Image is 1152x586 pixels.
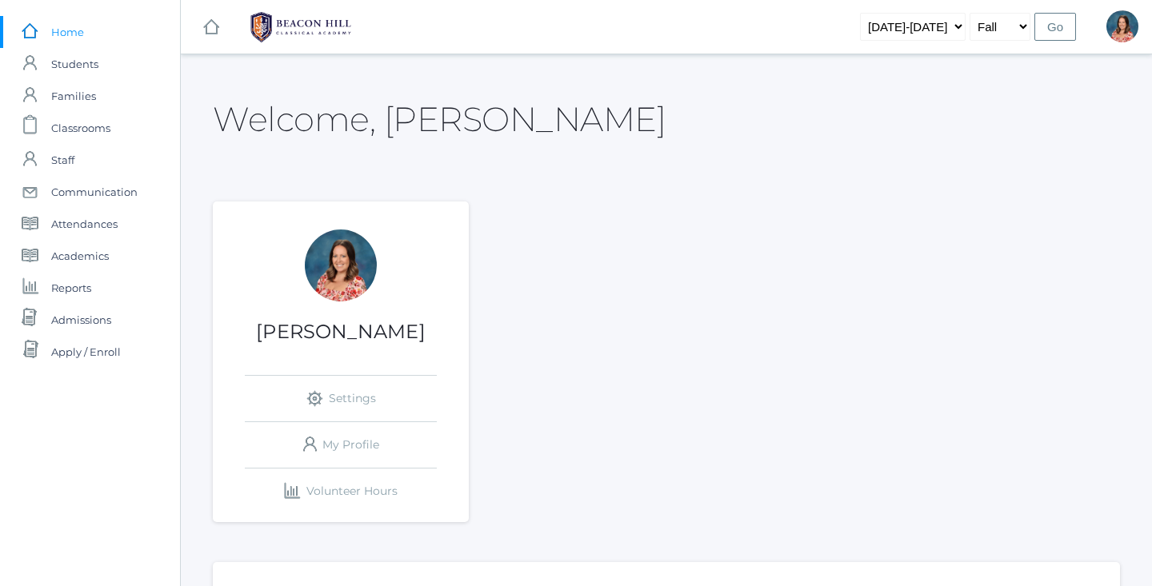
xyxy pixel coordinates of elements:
img: 1_BHCALogos-05.png [241,7,361,47]
h2: Welcome, [PERSON_NAME] [213,101,666,138]
div: Jennifer Jenkins [1106,10,1138,42]
span: Students [51,48,98,80]
span: Home [51,16,84,48]
a: My Profile [245,422,437,468]
h1: [PERSON_NAME] [213,321,469,342]
span: Communication [51,176,138,208]
span: Reports [51,272,91,304]
a: Volunteer Hours [245,468,437,514]
a: Settings [245,376,437,421]
span: Admissions [51,304,111,336]
span: Apply / Enroll [51,336,121,368]
span: Attendances [51,208,118,240]
span: Classrooms [51,112,110,144]
span: Staff [51,144,74,176]
div: Jennifer Jenkins [305,229,377,301]
span: Academics [51,240,109,272]
span: Families [51,80,96,112]
input: Go [1034,13,1076,41]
